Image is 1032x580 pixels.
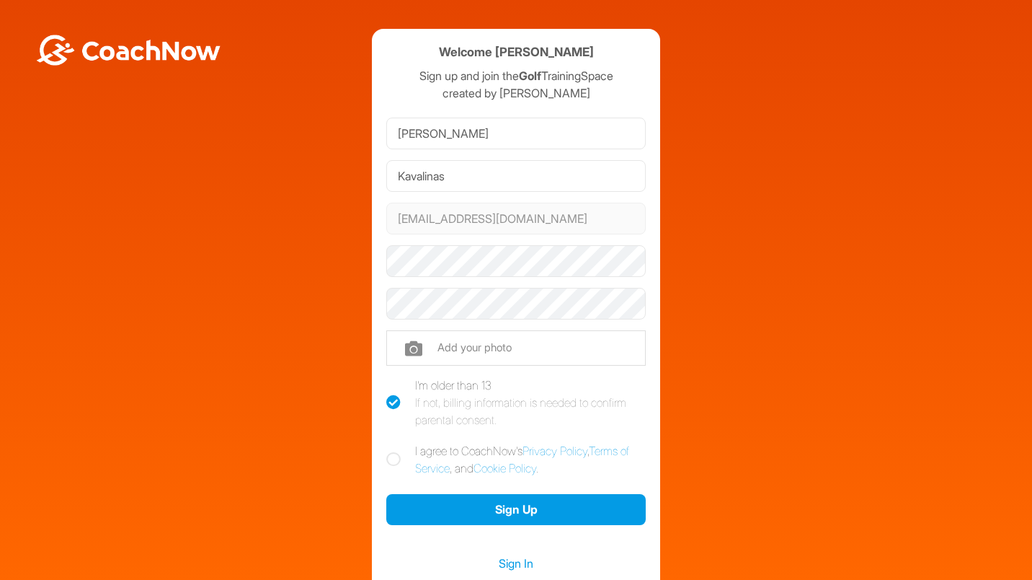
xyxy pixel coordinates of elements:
strong: Golf [519,69,541,83]
h4: Welcome [PERSON_NAME] [439,43,594,61]
img: BwLJSsUCoWCh5upNqxVrqldRgqLPVwmV24tXu5FoVAoFEpwwqQ3VIfuoInZCoVCoTD4vwADAC3ZFMkVEQFDAAAAAElFTkSuQmCC [35,35,222,66]
button: Sign Up [386,494,646,525]
div: I'm older than 13 [415,377,646,429]
a: Terms of Service [415,444,629,475]
p: Sign up and join the TrainingSpace [386,67,646,84]
a: Sign In [386,554,646,573]
p: created by [PERSON_NAME] [386,84,646,102]
input: First Name [386,118,646,149]
label: I agree to CoachNow's , , and . [386,442,646,477]
a: Cookie Policy [473,461,536,475]
input: Last Name [386,160,646,192]
a: Privacy Policy [522,444,587,458]
input: Email [386,203,646,234]
div: If not, billing information is needed to confirm parental consent. [415,394,646,429]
